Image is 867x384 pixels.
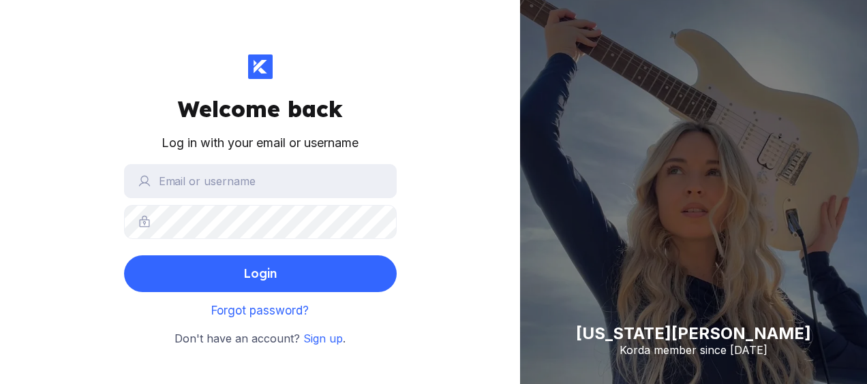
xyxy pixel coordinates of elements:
[174,330,346,348] small: Don't have an account? .
[576,343,811,357] div: Korda member since [DATE]
[124,255,397,292] button: Login
[243,260,277,287] div: Login
[576,323,811,343] div: [US_STATE][PERSON_NAME]
[124,164,397,198] input: Email or username
[211,304,309,317] a: Forgot password?
[178,95,343,123] div: Welcome back
[303,332,343,345] a: Sign up
[162,133,359,153] div: Log in with your email or username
